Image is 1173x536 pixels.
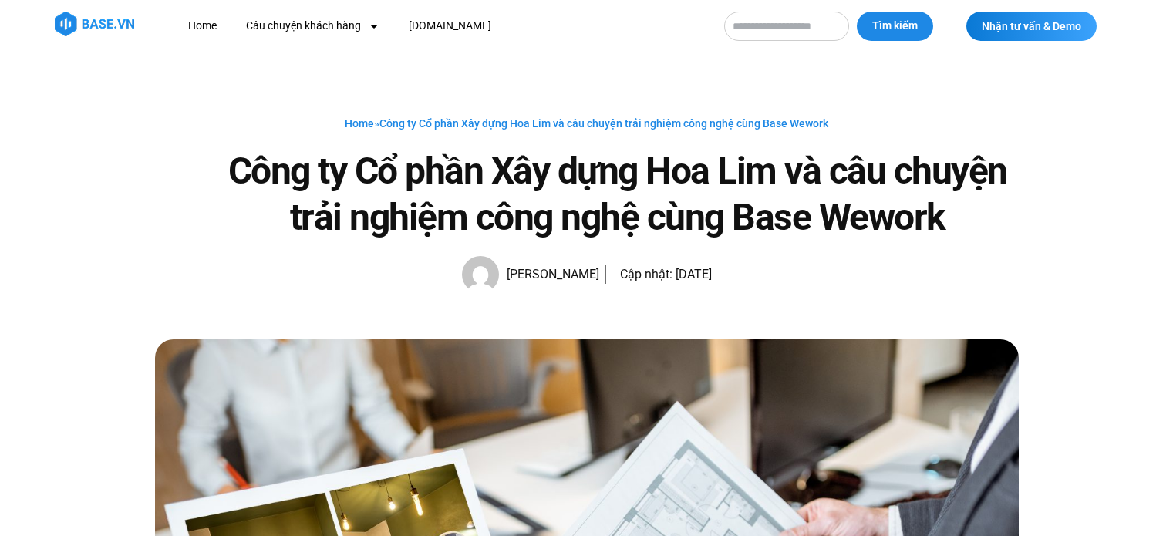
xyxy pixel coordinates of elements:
[462,256,499,293] img: Picture of Hạnh Hoàng
[499,264,599,285] span: [PERSON_NAME]
[345,117,828,130] span: »
[234,12,391,40] a: Câu chuyện khách hàng
[397,12,503,40] a: [DOMAIN_NAME]
[345,117,374,130] a: Home
[177,12,228,40] a: Home
[620,267,672,281] span: Cập nhật:
[857,12,933,41] button: Tìm kiếm
[177,12,709,40] nav: Menu
[462,256,599,293] a: Picture of Hạnh Hoàng [PERSON_NAME]
[982,21,1081,32] span: Nhận tư vấn & Demo
[872,19,918,34] span: Tìm kiếm
[217,148,1019,241] h1: Công ty Cổ phần Xây dựng Hoa Lim và câu chuyện trải nghiệm công nghệ cùng Base Wework
[379,117,828,130] span: Công ty Cổ phần Xây dựng Hoa Lim và câu chuyện trải nghiệm công nghệ cùng Base Wework
[966,12,1097,41] a: Nhận tư vấn & Demo
[676,267,712,281] time: [DATE]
